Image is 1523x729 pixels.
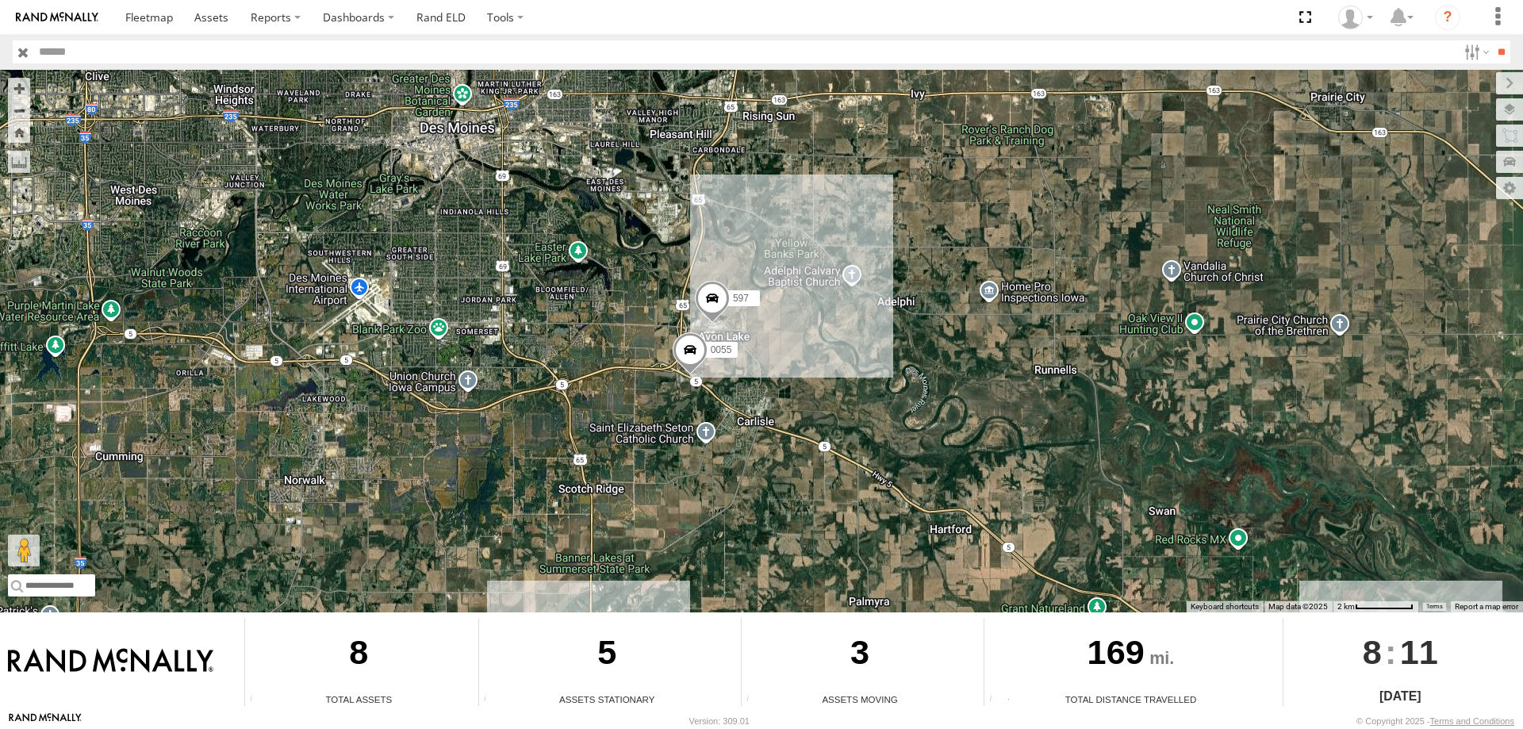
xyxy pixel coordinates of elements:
[1496,177,1523,199] label: Map Settings
[711,344,732,355] span: 0055
[1337,602,1355,611] span: 2 km
[8,121,30,143] button: Zoom Home
[1435,5,1460,30] i: ?
[1356,716,1514,726] div: © Copyright 2025 -
[245,694,269,706] div: Total number of Enabled Assets
[689,716,750,726] div: Version: 309.01
[479,693,735,706] div: Assets Stationary
[1430,716,1514,726] a: Terms and Conditions
[1333,601,1418,612] button: Map Scale: 2 km per 70 pixels
[742,694,765,706] div: Total number of assets current in transit.
[9,713,82,729] a: Visit our Website
[1426,603,1443,609] a: Terms (opens in new tab)
[245,618,472,693] div: 8
[984,693,1276,706] div: Total Distance Travelled
[8,151,30,173] label: Measure
[8,99,30,121] button: Zoom out
[1191,601,1259,612] button: Keyboard shortcuts
[984,694,1008,706] div: Total distance travelled by all assets within specified date range and applied filters
[742,693,978,706] div: Assets Moving
[1283,687,1517,706] div: [DATE]
[1268,602,1328,611] span: Map data ©2025
[733,293,749,304] span: 597
[479,694,503,706] div: Total number of assets current stationary.
[245,693,472,706] div: Total Assets
[1455,602,1518,611] a: Report a map error
[1333,6,1379,29] div: Chase Tanke
[8,78,30,99] button: Zoom in
[8,648,213,675] img: Rand McNally
[742,618,978,693] div: 3
[479,618,735,693] div: 5
[984,618,1276,693] div: 169
[1458,40,1492,63] label: Search Filter Options
[1363,618,1382,686] span: 8
[1400,618,1438,686] span: 11
[16,12,98,23] img: rand-logo.svg
[1283,618,1517,686] div: :
[8,535,40,566] button: Drag Pegman onto the map to open Street View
